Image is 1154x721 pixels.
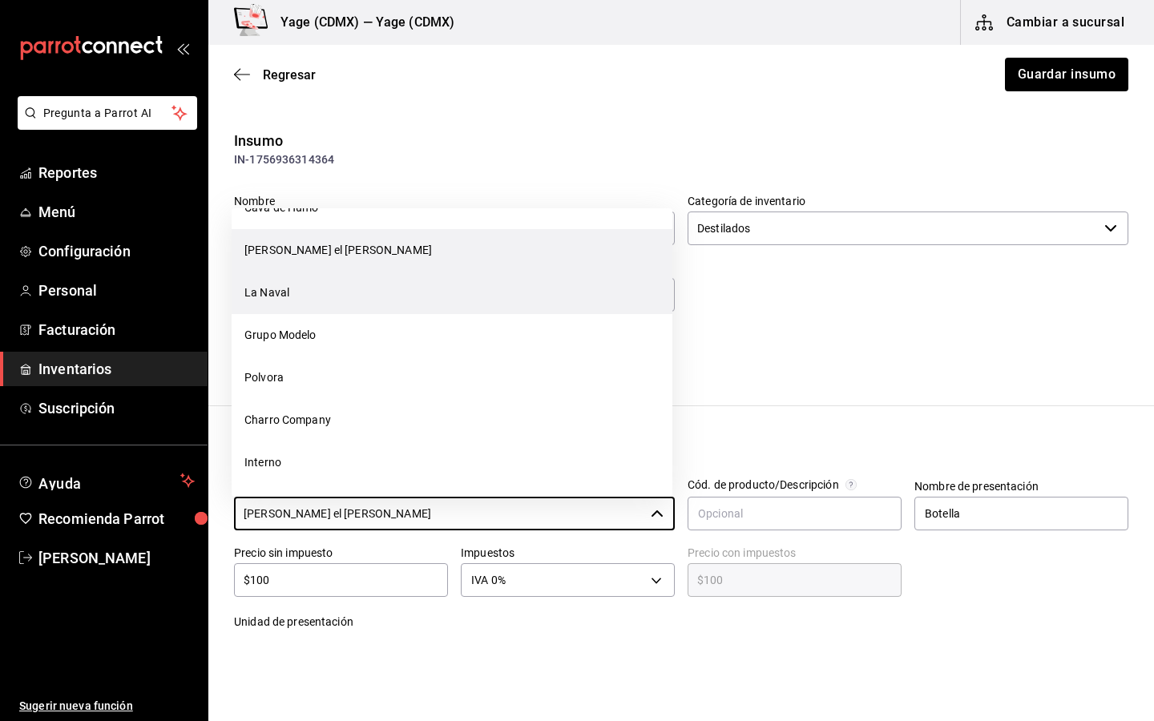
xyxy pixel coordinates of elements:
[11,116,197,133] a: Pregunta a Parrot AI
[688,211,1098,245] input: Elige una opción
[38,471,174,490] span: Ayuda
[461,563,675,597] div: IVA 0%
[38,397,195,419] span: Suscripción
[208,45,1154,630] main: ;
[19,698,195,715] span: Sugerir nueva función
[234,616,448,627] label: Unidad de presentación
[688,497,902,530] input: Opcional
[38,547,195,569] span: [PERSON_NAME]
[38,201,195,223] span: Menú
[38,319,195,340] span: Facturación
[234,130,1128,151] div: Insumo
[234,151,1128,168] div: IN-1756936314364
[38,508,195,530] span: Recomienda Parrot
[232,229,672,272] li: [PERSON_NAME] el [PERSON_NAME]
[914,481,1128,492] label: Nombre de presentación
[43,105,172,122] span: Pregunta a Parrot AI
[1005,58,1128,91] button: Guardar insumo
[688,570,902,590] input: $0.00
[914,497,1128,530] input: Opcional
[38,280,195,301] span: Personal
[232,314,672,356] li: Grupo Modelo
[263,67,316,83] span: Regresar
[18,96,197,130] button: Pregunta a Parrot AI
[268,350,1128,367] div: Este insumo se produce con una receta de producción
[38,162,195,183] span: Reportes
[232,272,672,314] li: La Naval
[232,356,672,399] li: Polvora
[461,547,675,558] label: Impuestos
[232,187,672,229] li: Cava de Humo
[688,547,902,558] label: Precio con impuestos
[268,13,454,32] h3: Yage (CDMX) — Yage (CDMX)
[234,570,448,590] input: $0.00
[268,331,1128,350] div: Insumo de producción
[234,67,316,83] button: Regresar
[234,432,1128,453] div: Presentación
[234,497,644,530] input: Ver todos
[38,240,195,262] span: Configuración
[38,358,195,380] span: Inventarios
[176,42,189,54] button: open_drawer_menu
[234,547,448,558] label: Precio sin impuesto
[688,195,1128,207] label: Categoría de inventario
[232,399,672,441] li: Charro Company
[688,479,839,490] div: Cód. de producto/Descripción
[232,441,672,484] li: Interno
